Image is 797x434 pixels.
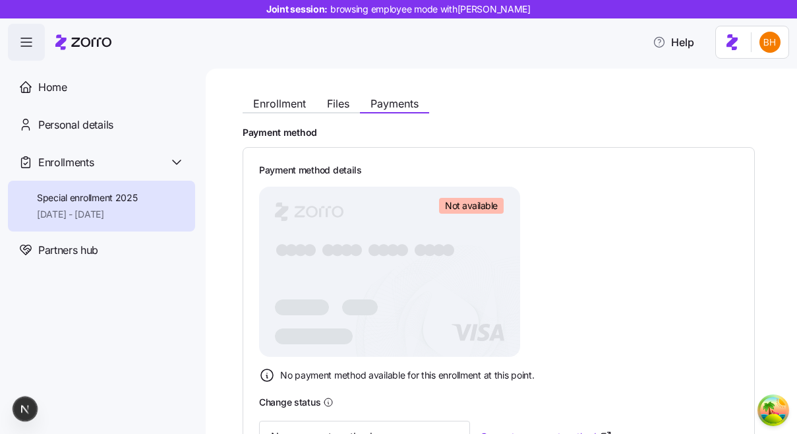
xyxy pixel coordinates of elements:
[38,154,94,171] span: Enrollments
[259,164,362,177] h3: Payment method details
[303,241,318,260] tspan: ●
[327,98,349,109] span: Files
[349,241,364,260] tspan: ●
[395,241,410,260] tspan: ●
[642,29,705,55] button: Help
[284,241,299,260] tspan: ●
[330,241,345,260] tspan: ●
[445,200,498,212] span: Not available
[413,241,428,260] tspan: ●
[386,241,401,260] tspan: ●
[330,3,531,16] span: browsing employee mode with [PERSON_NAME]
[243,127,755,139] h2: Payment method
[370,98,419,109] span: Payments
[275,241,290,260] tspan: ●
[37,208,138,221] span: [DATE] - [DATE]
[321,241,336,260] tspan: ●
[280,369,535,382] span: No payment method available for this enrollment at this point.
[760,397,786,423] button: Open Tanstack query devtools
[432,241,447,260] tspan: ●
[423,241,438,260] tspan: ●
[37,191,138,204] span: Special enrollment 2025
[38,79,67,96] span: Home
[259,396,320,409] h3: Change status
[441,241,456,260] tspan: ●
[759,32,781,53] img: 4c75172146ef2474b9d2df7702cc87ce
[38,117,113,133] span: Personal details
[266,3,531,16] span: Joint session:
[38,242,98,259] span: Partners hub
[653,34,694,50] span: Help
[367,241,382,260] tspan: ●
[376,241,392,260] tspan: ●
[293,241,309,260] tspan: ●
[339,241,355,260] tspan: ●
[253,98,306,109] span: Enrollment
